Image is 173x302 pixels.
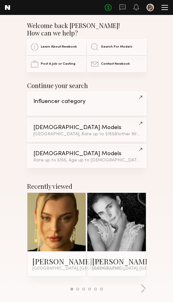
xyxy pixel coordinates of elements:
div: [GEOGRAPHIC_DATA], Rate up to $155 [33,132,140,137]
a: [PERSON_NAME] [32,256,92,266]
a: Contact Newbook [87,56,146,72]
span: Contact Newbook [101,62,130,66]
div: [DEMOGRAPHIC_DATA] Models [33,151,140,157]
span: Learn About Newbook [41,45,77,49]
a: Search For Models [87,39,146,55]
div: Recently viewed [27,183,146,190]
span: Search For Models [101,45,132,49]
span: & 1 other filter [114,132,141,136]
span: Post A Job or Casting [41,62,75,66]
div: [DEMOGRAPHIC_DATA] Models [33,125,140,131]
div: Continue your search [27,82,146,89]
a: [DEMOGRAPHIC_DATA] ModelsRate up to $155, Age up to [DEMOGRAPHIC_DATA]. [27,144,146,168]
a: Influencer category [27,92,146,115]
a: [PERSON_NAME] [92,256,152,266]
a: [DEMOGRAPHIC_DATA] Models[GEOGRAPHIC_DATA], Rate up to $155&1other filter [27,118,146,142]
div: Rate up to $155, Age up to [DEMOGRAPHIC_DATA]. [33,158,140,163]
span: [GEOGRAPHIC_DATA], [GEOGRAPHIC_DATA] [32,266,125,271]
a: Post A Job or Casting [27,56,86,72]
div: Influencer category [33,99,140,105]
a: Learn About Newbook [27,39,86,55]
div: Welcome back [PERSON_NAME]! How can we help? [27,22,146,37]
